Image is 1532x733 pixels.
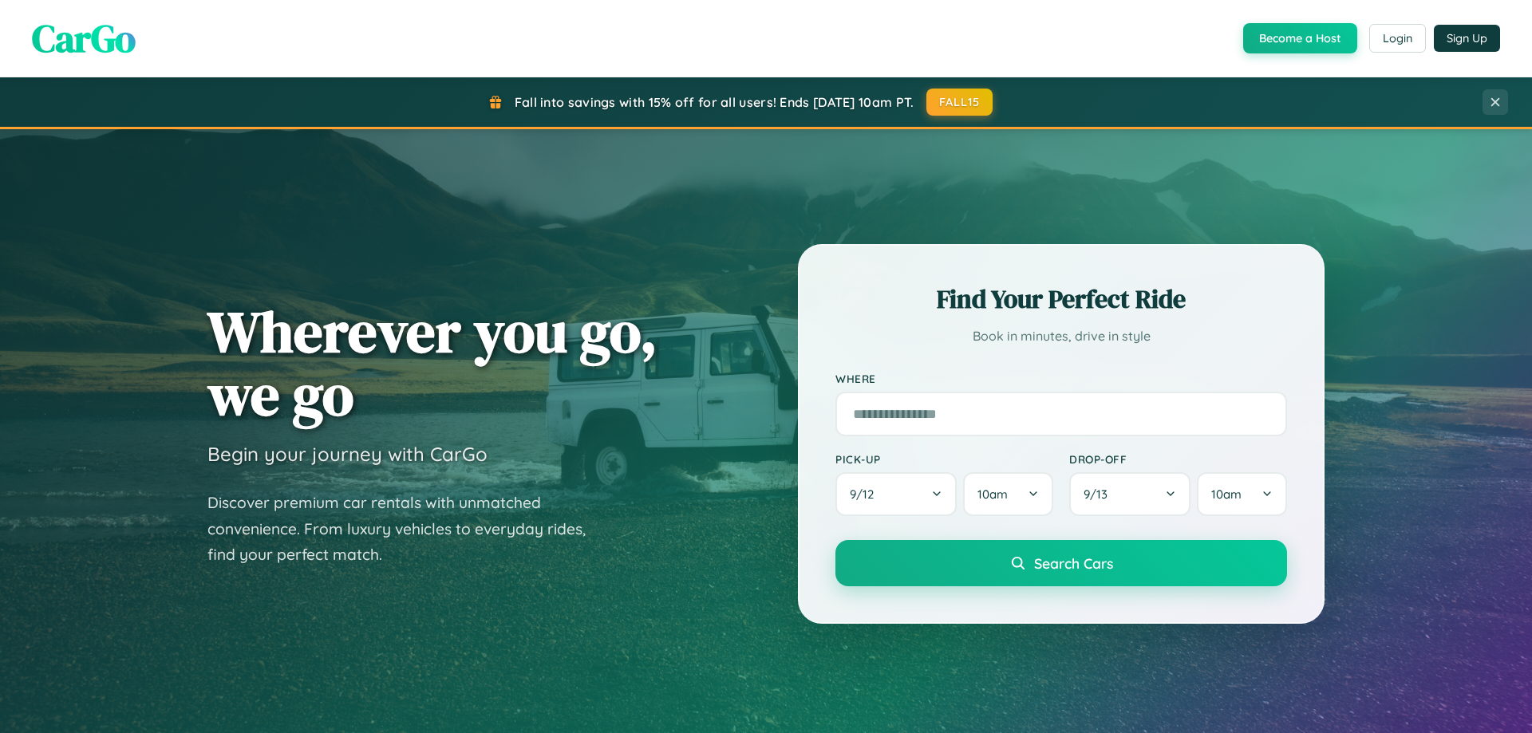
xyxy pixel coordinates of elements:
[977,487,1008,502] span: 10am
[1197,472,1287,516] button: 10am
[1034,554,1113,572] span: Search Cars
[1211,487,1242,502] span: 10am
[850,487,882,502] span: 9 / 12
[207,490,606,568] p: Discover premium car rentals with unmatched convenience. From luxury vehicles to everyday rides, ...
[1243,23,1357,53] button: Become a Host
[835,372,1287,385] label: Where
[1069,472,1190,516] button: 9/13
[1084,487,1115,502] span: 9 / 13
[32,12,136,65] span: CarGo
[207,300,657,426] h1: Wherever you go, we go
[835,325,1287,348] p: Book in minutes, drive in style
[1069,452,1287,466] label: Drop-off
[835,540,1287,586] button: Search Cars
[835,452,1053,466] label: Pick-up
[963,472,1053,516] button: 10am
[835,282,1287,317] h2: Find Your Perfect Ride
[1369,24,1426,53] button: Login
[1434,25,1500,52] button: Sign Up
[835,472,957,516] button: 9/12
[926,89,993,116] button: FALL15
[207,442,488,466] h3: Begin your journey with CarGo
[515,94,914,110] span: Fall into savings with 15% off for all users! Ends [DATE] 10am PT.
